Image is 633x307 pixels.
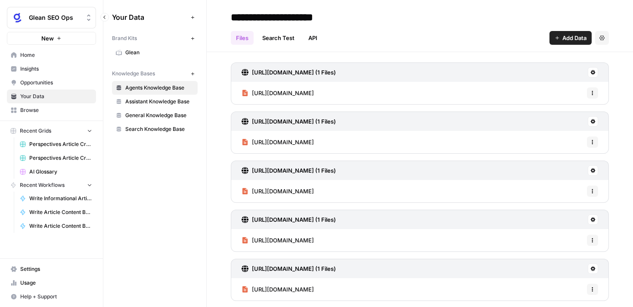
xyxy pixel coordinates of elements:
a: Write Informational Article Body (Agents) [16,192,96,205]
a: Agents Knowledge Base [112,81,198,95]
img: Glean SEO Ops Logo [10,10,25,25]
span: Help + Support [20,293,92,301]
a: [URL][DOMAIN_NAME] (1 Files) [242,63,336,82]
a: Usage [7,276,96,290]
span: Assistant Knowledge Base [125,98,194,105]
span: General Knowledge Base [125,112,194,119]
h3: [URL][DOMAIN_NAME] (1 Files) [252,215,336,224]
span: Search Knowledge Base [125,125,194,133]
a: Perspectives Article Creation [16,137,96,151]
a: Perspectives Article Creation (Search) [16,151,96,165]
span: Agents Knowledge Base [125,84,194,92]
a: Glean [112,46,198,59]
span: Home [20,51,92,59]
span: Glean SEO Ops [29,13,81,22]
span: Glean [125,49,194,56]
a: AI Glossary [16,165,96,179]
span: Browse [20,106,92,114]
span: Your Data [20,93,92,100]
a: [URL][DOMAIN_NAME] (1 Files) [242,161,336,180]
span: [URL][DOMAIN_NAME] [252,138,314,146]
span: [URL][DOMAIN_NAME] [252,285,314,294]
a: Files [231,31,254,45]
a: Search Test [257,31,300,45]
span: Knowledge Bases [112,70,155,78]
h3: [URL][DOMAIN_NAME] (1 Files) [252,68,336,77]
span: New [41,34,54,43]
a: [URL][DOMAIN_NAME] [242,131,314,153]
a: [URL][DOMAIN_NAME] (1 Files) [242,112,336,131]
span: [URL][DOMAIN_NAME] [252,236,314,245]
a: General Knowledge Base [112,109,198,122]
h3: [URL][DOMAIN_NAME] (1 Files) [252,117,336,126]
span: Settings [20,265,92,273]
span: [URL][DOMAIN_NAME] [252,187,314,195]
span: Brand Kits [112,34,137,42]
a: [URL][DOMAIN_NAME] (1 Files) [242,259,336,278]
a: [URL][DOMAIN_NAME] [242,82,314,104]
span: Write Article Content Brief (Agents) [29,208,92,216]
span: Insights [20,65,92,73]
button: New [7,32,96,45]
a: Browse [7,103,96,117]
span: Recent Workflows [20,181,65,189]
span: Usage [20,279,92,287]
a: [URL][DOMAIN_NAME] (1 Files) [242,210,336,229]
span: Opportunities [20,79,92,87]
button: Recent Workflows [7,179,96,192]
span: Perspectives Article Creation (Search) [29,154,92,162]
button: Workspace: Glean SEO Ops [7,7,96,28]
a: [URL][DOMAIN_NAME] [242,278,314,301]
a: Search Knowledge Base [112,122,198,136]
a: Home [7,48,96,62]
a: Assistant Knowledge Base [112,95,198,109]
span: Write Informational Article Body (Agents) [29,195,92,202]
a: Insights [7,62,96,76]
a: Your Data [7,90,96,103]
a: [URL][DOMAIN_NAME] [242,229,314,251]
span: [URL][DOMAIN_NAME] [252,89,314,97]
span: Your Data [112,12,187,22]
a: Settings [7,262,96,276]
a: [URL][DOMAIN_NAME] [242,180,314,202]
span: AI Glossary [29,168,92,176]
a: API [303,31,323,45]
span: Perspectives Article Creation [29,140,92,148]
a: Opportunities [7,76,96,90]
a: Write Article Content Brief (Agents) [16,205,96,219]
a: Write Article Content Brief (Search) [16,219,96,233]
button: Help + Support [7,290,96,304]
button: Recent Grids [7,124,96,137]
h3: [URL][DOMAIN_NAME] (1 Files) [252,264,336,273]
span: Write Article Content Brief (Search) [29,222,92,230]
button: Add Data [549,31,592,45]
span: Add Data [562,34,586,42]
span: Recent Grids [20,127,51,135]
h3: [URL][DOMAIN_NAME] (1 Files) [252,166,336,175]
